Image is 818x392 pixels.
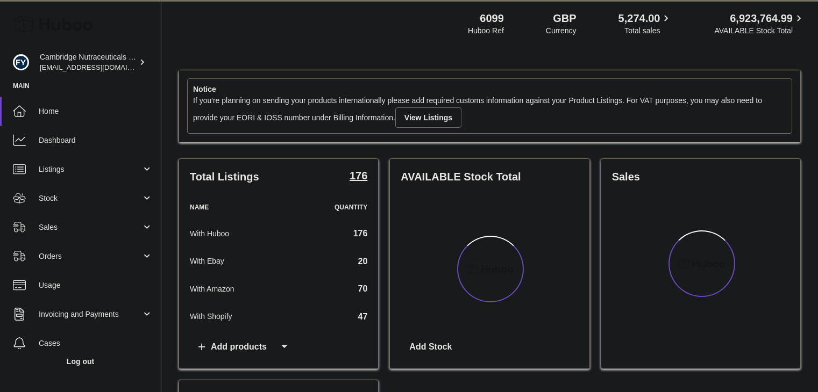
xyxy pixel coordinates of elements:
a: 5,274.00 Total sales [618,11,673,36]
span: Usage [39,280,153,291]
strong: 6099 [480,11,504,26]
span: Cases [39,338,153,349]
a: 47 [358,312,368,321]
a: Add products [190,336,295,358]
th: Quantity [288,195,379,220]
span: Sales [39,222,141,233]
span: 6,923,764.99 [730,11,793,26]
h3: Sales [612,170,640,184]
strong: Notice [193,84,786,95]
a: 176 [353,229,368,238]
h3: Total Listings [190,170,259,184]
a: 6,923,764.99 AVAILABLE Stock Total [714,11,805,36]
strong: GBP [553,11,576,26]
td: With Shopify [179,303,288,331]
td: With Huboo [179,220,288,248]
div: If you're planning on sending your products internationally please add required customs informati... [193,96,786,128]
span: 5,274.00 [618,11,660,26]
span: Home [39,106,153,117]
h3: AVAILABLE Stock Total [401,170,521,184]
span: AVAILABLE Stock Total [714,26,805,36]
span: Invoicing and Payments [39,309,141,320]
div: Huboo Ref [468,26,504,36]
span: Total sales [624,26,672,36]
span: [EMAIL_ADDRESS][DOMAIN_NAME] [40,63,158,71]
a: Log out [13,352,148,371]
span: Stock [39,193,141,204]
a: Add Stock [401,336,460,358]
a: View Listings [395,107,461,128]
div: Cambridge Nutraceuticals Ltd [40,52,137,72]
a: 20 [358,257,368,266]
th: Name [179,195,288,220]
img: internalAdmin-6099@internal.huboo.com [13,54,29,70]
a: 70 [358,284,368,293]
td: With Amazon [179,275,288,303]
span: Listings [39,164,141,175]
strong: 176 [350,170,367,181]
div: Currency [546,26,577,36]
span: Orders [39,251,141,262]
a: 176 [350,170,367,183]
td: With Ebay [179,248,288,275]
span: Dashboard [39,135,153,146]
